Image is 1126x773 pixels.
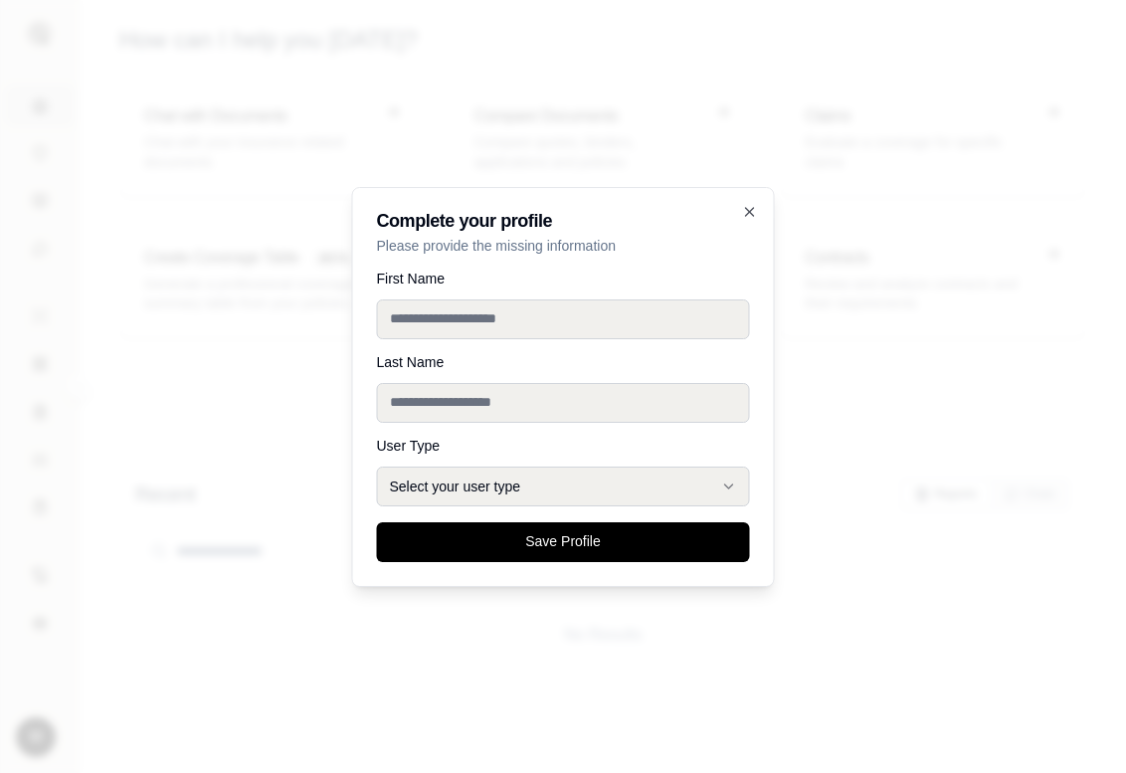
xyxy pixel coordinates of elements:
label: Last Name [377,355,750,369]
p: Please provide the missing information [377,236,750,256]
button: Save Profile [377,522,750,562]
h2: Complete your profile [377,212,750,230]
label: User Type [377,439,750,453]
label: First Name [377,272,750,286]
